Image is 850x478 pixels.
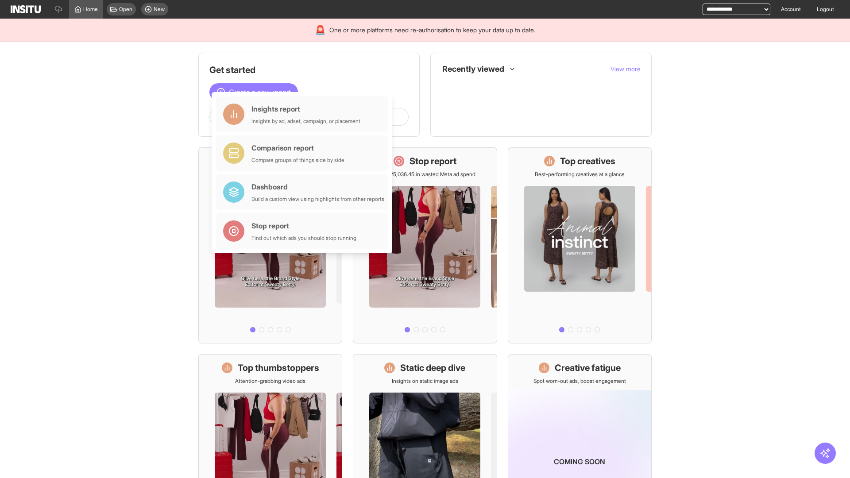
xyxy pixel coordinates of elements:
div: Find out which ads you should stop running [251,235,356,242]
button: Create a new report [209,83,298,101]
span: One or more platforms need re-authorisation to keep your data up to date. [329,26,535,35]
h1: Top thumbstoppers [238,362,319,374]
span: Open [119,6,132,13]
h1: Stop report [410,155,456,167]
img: Logo [11,5,41,13]
span: View more [610,65,641,73]
p: Insights on static image ads [392,378,458,385]
h1: Get started [209,64,409,76]
span: Home [83,6,98,13]
p: Best-performing creatives at a glance [535,171,625,178]
span: Create a new report [229,87,291,97]
div: Insights by ad, adset, campaign, or placement [251,118,360,125]
div: 🚨 [315,24,326,36]
h1: Static deep dive [400,362,465,374]
p: Save £25,036.45 in wasted Meta ad spend [374,171,475,178]
span: New [154,6,165,13]
div: Compare groups of things side by side [251,157,344,164]
a: Top creativesBest-performing creatives at a glance [508,147,652,343]
h1: Top creatives [560,155,615,167]
div: Stop report [251,220,356,231]
a: Stop reportSave £25,036.45 in wasted Meta ad spend [353,147,497,343]
div: Insights report [251,104,360,114]
a: What's live nowSee all active ads instantly [198,147,342,343]
div: Dashboard [251,181,384,192]
p: Attention-grabbing video ads [235,378,305,385]
div: Build a custom view using highlights from other reports [251,196,384,203]
div: Comparison report [251,143,344,153]
button: View more [610,65,641,73]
